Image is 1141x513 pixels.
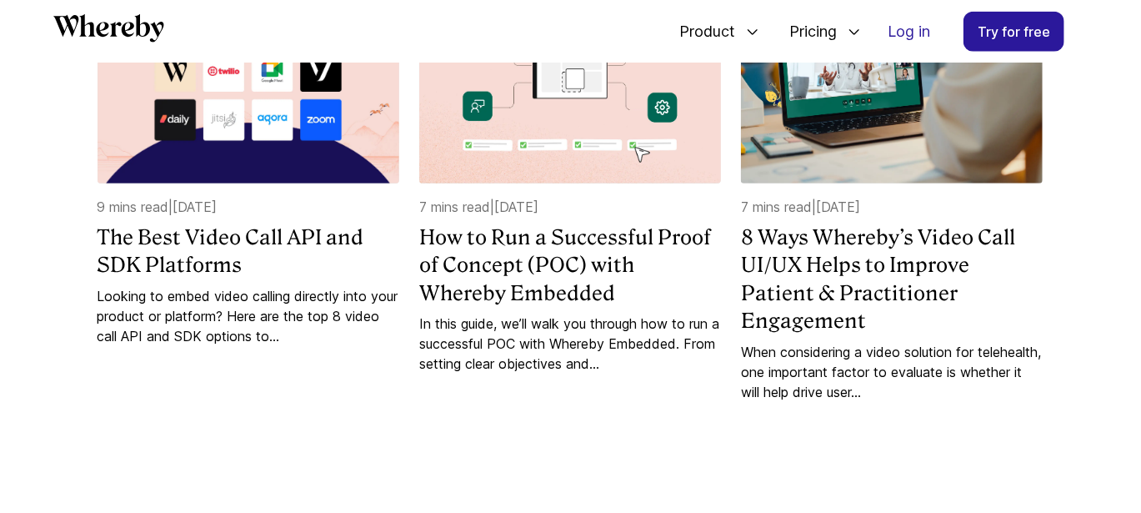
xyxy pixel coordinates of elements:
span: Product [663,4,739,59]
a: Looking to embed video calling directly into your product or platform? Here are the top 8 video c... [98,286,399,346]
a: In this guide, we’ll walk you through how to run a successful POC with Whereby Embedded. From set... [419,314,721,374]
span: Pricing [773,4,841,59]
p: 7 mins read | [DATE] [419,197,721,217]
p: 7 mins read | [DATE] [741,197,1043,217]
a: Whereby [53,14,164,48]
svg: Whereby [53,14,164,43]
a: Log in [874,13,943,51]
p: 9 mins read | [DATE] [98,197,399,217]
a: When considering a video solution for telehealth, one important factor to evaluate is whether it ... [741,342,1043,402]
a: 8 Ways Whereby’s Video Call UI/UX Helps to Improve Patient & Practitioner Engagement [741,224,1043,335]
a: Try for free [963,12,1064,52]
a: The Best Video Call API and SDK Platforms [98,224,399,279]
a: How to Run a Successful Proof of Concept (POC) with Whereby Embedded [419,224,721,308]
